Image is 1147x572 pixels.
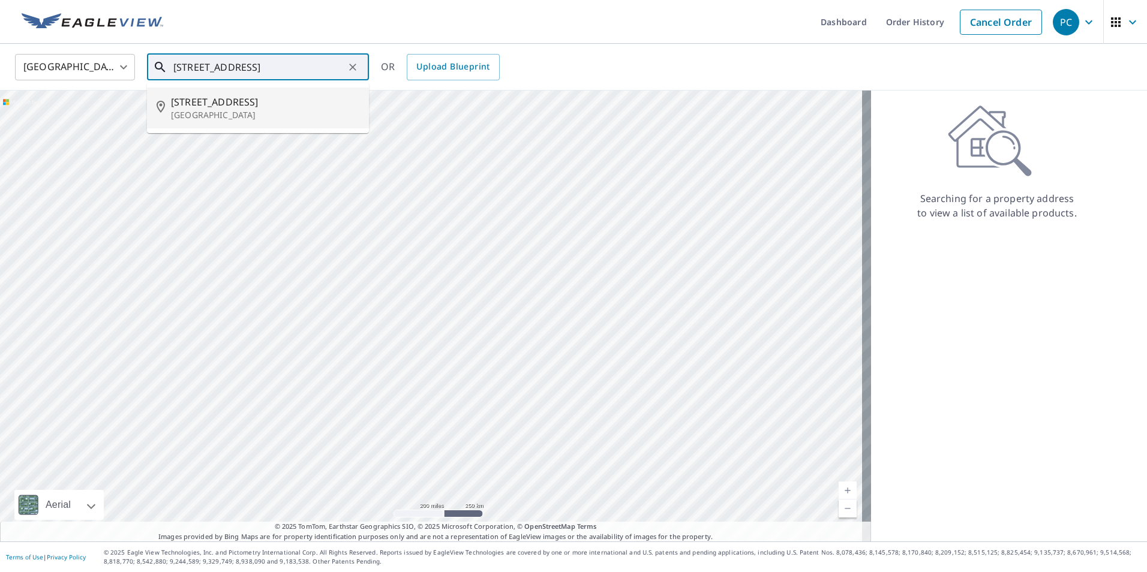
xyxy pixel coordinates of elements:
input: Search by address or latitude-longitude [173,50,344,84]
p: | [6,553,86,561]
p: [GEOGRAPHIC_DATA] [171,109,359,121]
a: Cancel Order [960,10,1042,35]
span: Upload Blueprint [416,59,490,74]
a: Terms of Use [6,553,43,561]
div: [GEOGRAPHIC_DATA] [15,50,135,84]
p: © 2025 Eagle View Technologies, Inc. and Pictometry International Corp. All Rights Reserved. Repo... [104,548,1141,566]
p: Searching for a property address to view a list of available products. [917,191,1077,220]
a: OpenStreetMap [524,522,575,531]
a: Upload Blueprint [407,54,499,80]
a: Terms [577,522,597,531]
div: Aerial [14,490,104,520]
a: Current Level 5, Zoom Out [839,499,857,517]
a: Privacy Policy [47,553,86,561]
div: Aerial [42,490,74,520]
img: EV Logo [22,13,163,31]
div: OR [381,54,500,80]
div: PC [1053,9,1079,35]
span: © 2025 TomTom, Earthstar Geographics SIO, © 2025 Microsoft Corporation, © [275,522,597,532]
a: Current Level 5, Zoom In [839,481,857,499]
span: [STREET_ADDRESS] [171,95,359,109]
button: Clear [344,59,361,76]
